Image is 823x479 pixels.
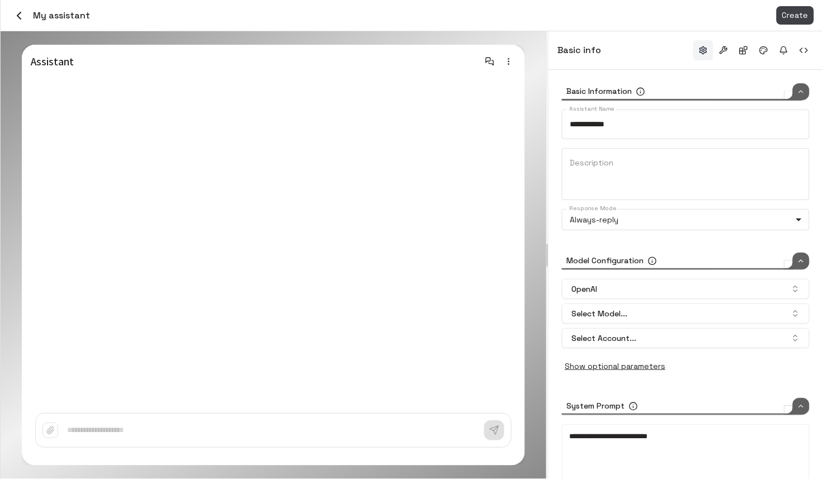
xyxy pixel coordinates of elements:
p: Assistant [31,54,395,70]
button: Select Account... [562,328,810,348]
h6: System Prompt [566,400,625,412]
button: Embed [794,40,814,60]
button: Show optional parameters [562,357,668,376]
label: Assistant Name [570,105,614,113]
h6: Model Configuration [566,255,644,267]
button: Integrations [734,40,754,60]
p: Always-reply [570,214,792,226]
button: Branding [754,40,774,60]
h6: Basic info [557,43,601,58]
button: OpenAI [562,279,810,299]
label: Response Mode [570,204,617,212]
h6: Basic Information [566,86,632,98]
button: Tools [713,40,734,60]
button: Basic info [693,40,713,60]
button: Select Model... [562,303,810,324]
button: Notifications [774,40,794,60]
